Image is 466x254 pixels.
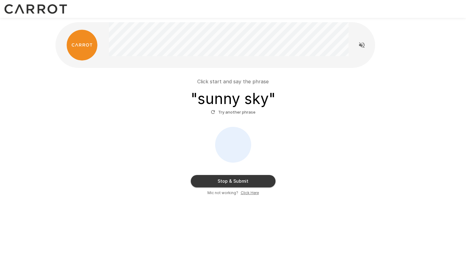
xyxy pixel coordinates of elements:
h3: " sunny sky " [191,90,276,107]
p: Click start and say the phrase [197,78,269,85]
span: Mic not working? [207,190,238,196]
button: Stop & Submit [191,175,276,187]
button: Read questions aloud [356,39,368,51]
button: Try another phrase [209,107,257,117]
u: Click Here [241,190,259,195]
img: carrot_logo.png [67,30,97,60]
